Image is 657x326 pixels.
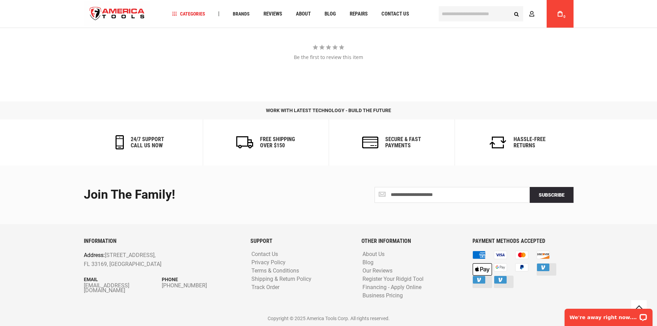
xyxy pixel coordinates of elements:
[84,315,574,322] p: Copyright © 2025 America Tools Corp. All rights reserved.
[250,238,351,244] h6: SUPPORT
[260,136,295,148] h6: Free Shipping Over $150
[172,11,205,16] span: Categories
[263,11,282,17] span: Reviews
[361,276,425,283] a: Register Your Ridgid Tool
[84,188,323,202] div: Join the Family!
[162,276,240,283] p: Phone
[361,284,423,291] a: Financing - Apply Online
[378,9,412,19] a: Contact Us
[539,192,565,198] span: Subscribe
[260,9,285,19] a: Reviews
[564,15,566,19] span: 0
[250,276,313,283] a: Shipping & Return Policy
[162,283,240,288] a: [PHONE_NUMBER]
[347,9,371,19] a: Repairs
[381,11,409,17] span: Contact Us
[385,136,421,148] h6: secure & fast payments
[84,276,162,283] p: Email
[296,11,311,17] span: About
[233,11,250,16] span: Brands
[293,9,314,19] a: About
[84,252,105,258] span: Address:
[361,259,375,266] a: Blog
[350,11,368,17] span: Repairs
[510,7,523,20] button: Search
[84,54,574,61] div: Be the first to review this item
[84,251,209,268] p: [STREET_ADDRESS], FL 33169, [GEOGRAPHIC_DATA]
[361,268,394,274] a: Our Reviews
[131,136,164,148] h6: 24/7 support call us now
[84,238,240,244] h6: INFORMATION
[530,187,574,203] button: Subscribe
[321,9,339,19] a: Blog
[250,251,280,258] a: Contact Us
[361,251,386,258] a: About Us
[84,1,151,27] a: store logo
[560,304,657,326] iframe: LiveChat chat widget
[472,238,573,244] h6: PAYMENT METHODS ACCEPTED
[250,259,287,266] a: Privacy Policy
[514,136,546,148] h6: Hassle-Free Returns
[325,11,336,17] span: Blog
[250,284,281,291] a: Track Order
[169,9,208,19] a: Categories
[84,283,162,293] a: [EMAIL_ADDRESS][DOMAIN_NAME]
[361,293,405,299] a: Business Pricing
[361,238,462,244] h6: OTHER INFORMATION
[250,268,301,274] a: Terms & Conditions
[230,9,253,19] a: Brands
[84,1,151,27] img: America Tools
